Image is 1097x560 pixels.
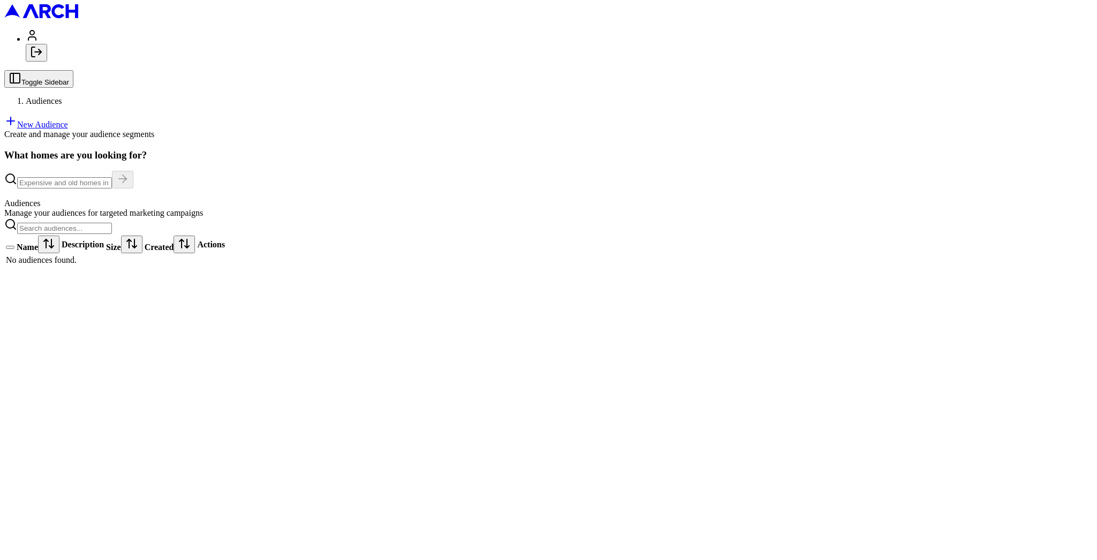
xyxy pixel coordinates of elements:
div: Size [106,236,142,253]
h3: What homes are you looking for? [4,149,1093,161]
a: New Audience [4,120,68,129]
button: Log out [26,44,47,62]
div: Manage your audiences for targeted marketing campaigns [4,208,1093,218]
span: Audiences [26,96,62,105]
td: No audiences found. [5,255,226,266]
div: Audiences [4,199,1093,208]
div: Create and manage your audience segments [4,130,1093,139]
input: Expensive and old homes in greater SF Bay Area [17,177,112,188]
div: Name [17,236,59,253]
div: Created [145,236,196,253]
span: Toggle Sidebar [21,78,69,86]
input: Search audiences... [17,223,112,234]
th: Actions [197,235,226,254]
nav: breadcrumb [4,96,1093,106]
button: Toggle Sidebar [4,70,73,88]
th: Description [61,235,104,254]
